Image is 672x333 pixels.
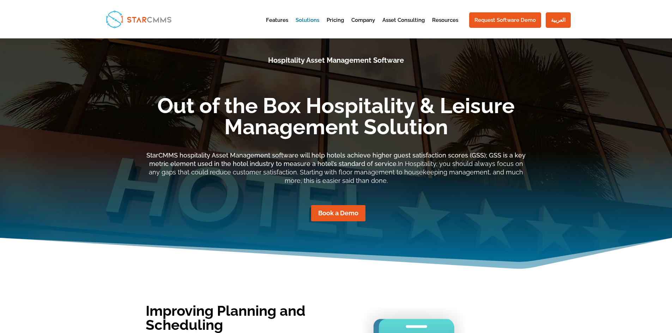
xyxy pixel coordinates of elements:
[146,56,527,65] p: Hospitality Asset Management Software
[469,12,541,28] a: Request Software Demo
[327,18,344,35] a: Pricing
[296,18,319,35] a: Solutions
[382,18,425,35] a: Asset Consulting
[351,18,375,35] a: Company
[146,95,527,141] h1: Out of the Box Hospitality & Leisure Management Solution
[103,7,175,31] img: StarCMMS
[546,12,571,28] a: العربية
[266,18,288,35] a: Features
[432,18,458,35] a: Resources
[311,205,365,221] a: Book a Demo
[146,151,527,185] div: StarCMMS hospitality Asset Management software will help hotels achieve higher guest satisfaction...
[149,160,523,184] span: In Hospitality, you should always focus on any gaps that could reduce customer satisfaction. Star...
